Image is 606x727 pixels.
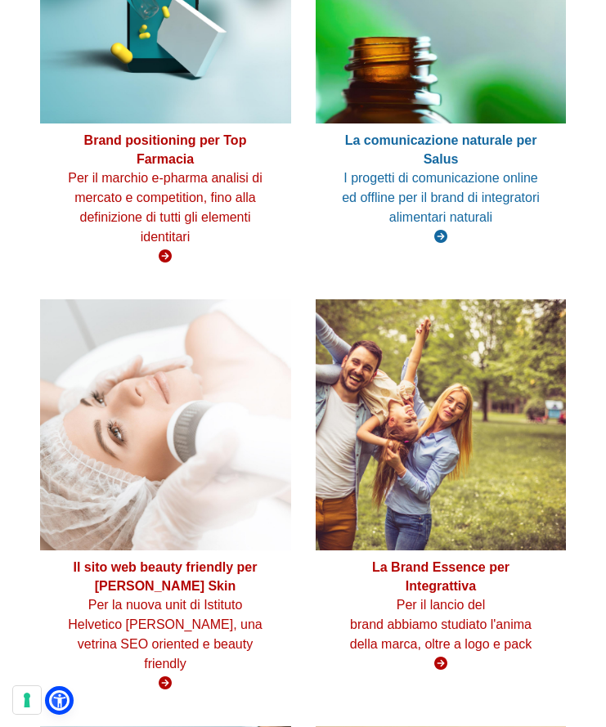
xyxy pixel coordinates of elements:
[316,299,567,682] a: La Brand Essence per Integrattiva Per il lancio del brand abbiamo studiato l'anima della marca, o...
[40,299,291,702] a: Il sito web beauty friendly per [PERSON_NAME] Skin Per la nuova unit di Istituto Helvetico [PERSO...
[13,686,41,714] button: Le tue preferenze relative al consenso per le tecnologie di tracciamento
[345,133,537,165] strong: La comunicazione naturale per Salus
[340,168,541,227] p: I progetti di comunicazione online ed offline per il brand di integratori alimentari naturali
[65,595,266,674] p: Per la nuova unit di Istituto Helvetico [PERSON_NAME], una vetrina SEO oriented e beauty friendly
[65,168,266,247] p: Per il marchio e-pharma analisi di mercato e competition, fino alla definizione di tutti gli elem...
[84,133,247,165] strong: Brand positioning per Top Farmacia
[340,595,541,654] p: Per il lancio del brand abbiamo studiato l'anima della marca, oltre a logo e pack
[372,560,509,592] strong: La Brand Essence per Integrattiva
[49,690,70,711] a: Open Accessibility Menu
[74,560,258,592] strong: Il sito web beauty friendly per [PERSON_NAME] Skin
